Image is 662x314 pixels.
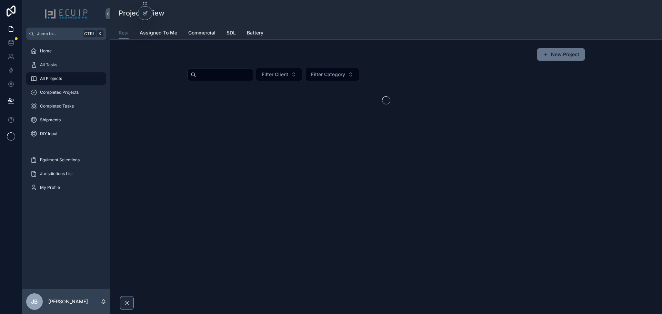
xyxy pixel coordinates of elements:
a: Commercial [188,27,215,40]
span: Commercial [188,29,215,36]
img: App logo [44,8,88,19]
a: SDL [227,27,236,40]
span: SDL [227,29,236,36]
p: [PERSON_NAME] [48,298,88,305]
a: Battery [247,27,263,40]
a: DIY Input [26,128,106,140]
a: Assigned To Me [140,27,177,40]
a: Home [26,45,106,57]
span: Filter Category [311,71,345,78]
span: Completed Tasks [40,103,74,109]
a: Shipments [26,114,106,126]
span: K [97,31,103,37]
h1: Projects View [119,8,164,18]
a: Completed Projects [26,86,106,99]
span: Battery [247,29,263,36]
a: Resi [119,27,129,40]
span: Shipments [40,117,61,123]
span: My Profile [40,185,60,190]
a: Completed Tasks [26,100,106,112]
span: DIY Input [40,131,58,136]
a: My Profile [26,181,106,194]
span: Jurisdictions List [40,171,73,176]
span: All Tasks [40,62,57,68]
span: Resi [119,29,129,36]
span: JB [31,297,38,306]
span: Jump to... [37,31,81,37]
button: Select Button [256,68,302,81]
div: scrollable content [22,40,110,203]
a: All Tasks [26,59,106,71]
span: Ctrl [83,30,96,37]
button: Jump to...CtrlK [26,28,106,40]
span: Assigned To Me [140,29,177,36]
button: Select Button [305,68,359,81]
span: Home [40,48,52,54]
a: Equiment Selections [26,154,106,166]
span: Equiment Selections [40,157,80,163]
span: Completed Projects [40,90,79,95]
span: All Projects [40,76,62,81]
a: Jurisdictions List [26,168,106,180]
button: New Project [537,48,585,61]
a: All Projects [26,72,106,85]
span: Filter Client [262,71,288,78]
